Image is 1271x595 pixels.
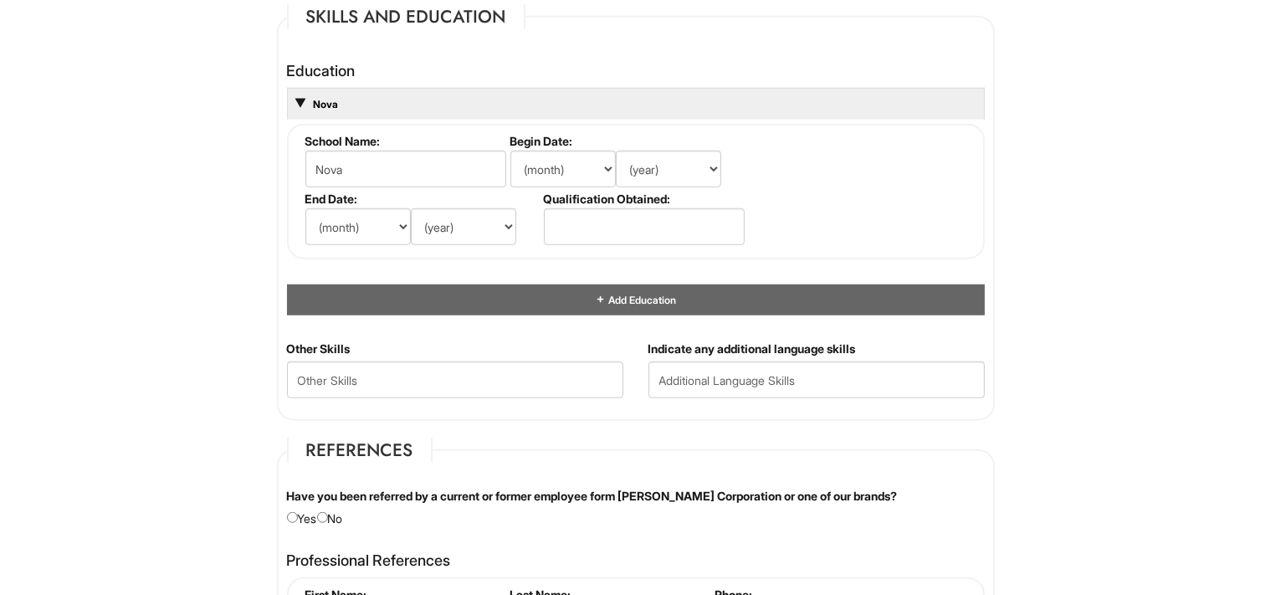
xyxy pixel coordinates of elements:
[287,438,433,463] legend: References
[544,192,742,206] label: Qualification Obtained:
[287,488,898,505] label: Have you been referred by a current or former employee form [PERSON_NAME] Corporation or one of o...
[311,98,338,110] a: Nova
[287,63,985,80] h4: Education
[287,341,351,357] label: Other Skills
[287,552,985,569] h4: Professional References
[648,362,985,398] input: Additional Language Skills
[287,362,623,398] input: Other Skills
[287,4,525,29] legend: Skills and Education
[305,192,537,206] label: End Date:
[305,134,504,148] label: School Name:
[606,294,675,306] span: Add Education
[274,488,997,527] div: Yes No
[648,341,856,357] label: Indicate any additional language skills
[595,294,675,306] a: Add Education
[510,134,742,148] label: Begin Date:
